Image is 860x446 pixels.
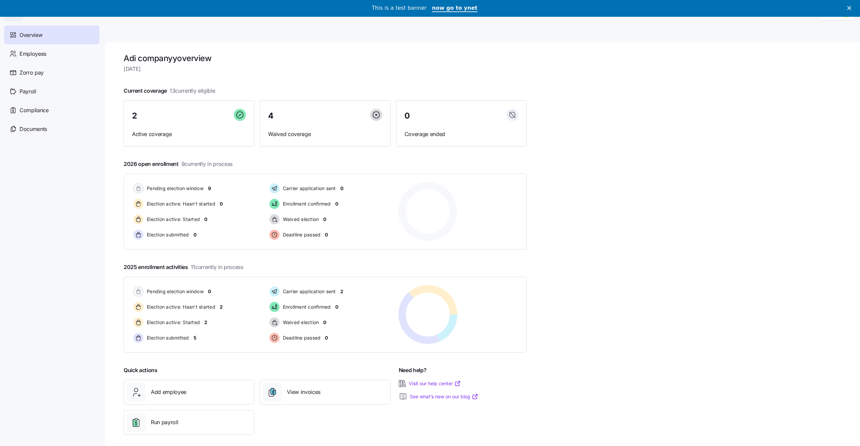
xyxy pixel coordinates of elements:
a: Visit our help center [409,380,461,387]
span: 0 [208,288,211,295]
span: 0 [335,304,338,310]
a: Employees [4,44,99,63]
span: Current coverage [124,87,215,95]
span: Deadline passed [281,334,321,341]
a: now go to ynet [432,5,477,12]
span: 0 [323,319,326,326]
span: Zorro pay [19,69,44,77]
span: Waived election [281,216,319,223]
span: Election active: Hasn't started [145,200,215,207]
span: Waived election [281,319,319,326]
span: Election active: Started [145,216,200,223]
span: Employees [19,50,46,58]
span: Coverage ended [404,130,518,138]
span: Quick actions [124,366,158,374]
span: 0 [325,334,328,341]
span: Enrollment confirmed [281,304,331,310]
span: 2 [340,288,343,295]
a: Payroll [4,82,99,101]
span: Enrollment confirmed [281,200,331,207]
span: Carrier application sent [281,288,336,295]
span: Deadline passed [281,231,321,238]
span: 11 currently in process [191,263,243,271]
a: See what’s new on our blog [410,393,478,400]
span: Compliance [19,106,49,115]
a: Compliance [4,101,99,120]
span: Add employee [151,388,186,396]
span: 0 [323,216,326,223]
span: Pending election window [145,185,204,192]
span: 0 [204,216,207,223]
span: 4 [268,112,273,120]
span: Payroll [19,87,36,96]
span: 2 [132,112,137,120]
span: 2 [220,304,223,310]
span: Active coverage [132,130,246,138]
span: 0 [340,185,343,192]
span: 9 [208,185,211,192]
span: 0 [404,112,410,120]
span: Election active: Started [145,319,200,326]
span: 0 [220,200,223,207]
span: Carrier application sent [281,185,336,192]
span: Run payroll [151,418,178,427]
span: Election submitted [145,334,189,341]
h1: Adi companyy overview [124,53,527,63]
a: Overview [4,26,99,44]
span: View invoices [287,388,320,396]
span: Need help? [399,366,427,374]
a: Zorro pay [4,63,99,82]
span: 0 [335,200,338,207]
span: Overview [19,31,42,39]
span: 2026 open enrollment [124,160,232,168]
span: 2025 enrollment activities [124,263,243,271]
span: Pending election window [145,288,204,295]
span: Waived coverage [268,130,382,138]
span: Election submitted [145,231,189,238]
span: Election active: Hasn't started [145,304,215,310]
span: 0 [325,231,328,238]
div: Close [847,6,854,10]
a: Documents [4,120,99,138]
span: 9 currently in process [181,160,232,168]
span: 5 [193,334,197,341]
div: This is a test banner [372,5,427,11]
span: 2 [204,319,207,326]
span: 13 currently eligible [170,87,215,95]
span: Documents [19,125,47,133]
span: 0 [193,231,197,238]
span: [DATE] [124,65,527,73]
